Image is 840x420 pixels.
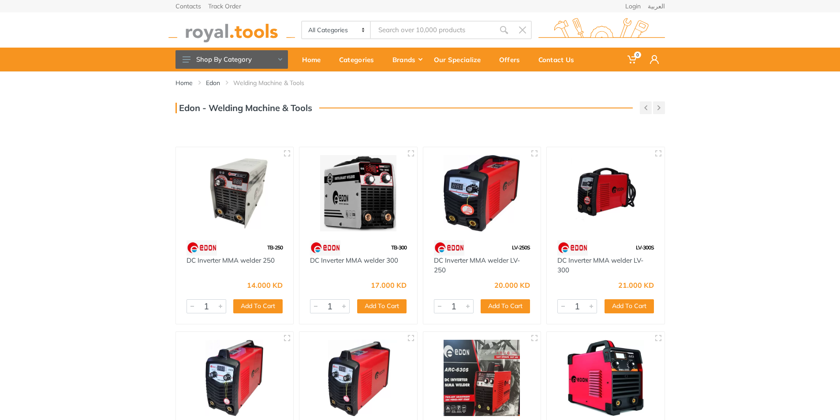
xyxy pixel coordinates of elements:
[648,3,665,9] a: العربية
[208,3,241,9] a: Track Order
[386,50,428,69] div: Brands
[538,18,665,42] img: royal.tools Logo
[310,240,340,256] img: 112.webp
[512,244,530,251] span: LV-250S
[175,78,665,87] nav: breadcrumb
[493,48,532,71] a: Offers
[605,299,654,313] button: Add To Cart
[333,50,386,69] div: Categories
[555,340,657,416] img: Royal Tools - WELDING MACHINE 250A MMA
[557,240,588,256] img: 112.webp
[302,22,371,38] select: Category
[175,50,288,69] button: Shop By Category
[307,155,409,231] img: Royal Tools - DC Inverter MMA welder 300
[532,48,586,71] a: Contact Us
[247,282,283,289] div: 14.000 KD
[296,50,333,69] div: Home
[618,282,654,289] div: 21.000 KD
[175,78,193,87] a: Home
[267,244,283,251] span: TB-250
[493,50,532,69] div: Offers
[307,340,409,416] img: Royal Tools - WELDING MACHINE 500S
[168,18,295,42] img: royal.tools Logo
[233,78,304,87] a: Welding Machine & Tools
[428,48,493,71] a: Our Specialize
[494,282,530,289] div: 20.000 KD
[434,240,464,256] img: 112.webp
[233,299,283,313] button: Add To Cart
[357,299,407,313] button: Add To Cart
[187,240,217,256] img: 112.webp
[184,340,286,416] img: Royal Tools - DC Inverter MMA Welder 400S
[333,48,386,71] a: Categories
[625,3,641,9] a: Login
[175,103,312,113] h3: Edon - Welding Machine & Tools
[206,78,220,87] a: Edon
[428,50,493,69] div: Our Specialize
[187,256,275,264] a: DC Inverter MMA welder 250
[634,52,641,58] span: 0
[391,244,407,251] span: TB-300
[555,155,657,231] img: Royal Tools - DC Inverter MMA welder LV-300
[175,3,201,9] a: Contacts
[621,48,644,71] a: 0
[532,50,586,69] div: Contact Us
[296,48,333,71] a: Home
[431,340,533,416] img: Royal Tools - DC Inverter MMA Welder 630S
[310,256,398,264] a: DC Inverter MMA welder 300
[184,155,286,231] img: Royal Tools - DC Inverter MMA welder 250
[371,21,494,39] input: Site search
[636,244,654,251] span: LV-300S
[481,299,530,313] button: Add To Cart
[431,155,533,231] img: Royal Tools - DC Inverter MMA welder LV-250
[434,256,520,275] a: DC Inverter MMA welder LV-250
[371,282,407,289] div: 17.000 KD
[557,256,643,275] a: DC Inverter MMA welder LV-300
